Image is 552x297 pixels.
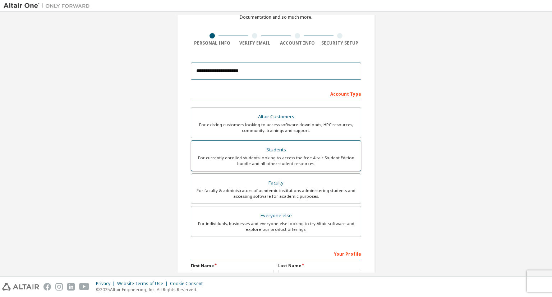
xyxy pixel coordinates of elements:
[195,155,356,166] div: For currently enrolled students looking to access the free Altair Student Edition bundle and all ...
[55,283,63,291] img: instagram.svg
[195,211,356,221] div: Everyone else
[195,178,356,188] div: Faculty
[79,283,89,291] img: youtube.svg
[2,283,39,291] img: altair_logo.svg
[170,281,207,287] div: Cookie Consent
[195,188,356,199] div: For faculty & administrators of academic institutions administering students and accessing softwa...
[191,40,234,46] div: Personal Info
[191,263,274,269] label: First Name
[96,287,207,293] p: © 2025 Altair Engineering, Inc. All Rights Reserved.
[195,122,356,133] div: For existing customers looking to access software downloads, HPC resources, community, trainings ...
[234,40,276,46] div: Verify Email
[319,40,362,46] div: Security Setup
[278,263,361,269] label: Last Name
[96,281,117,287] div: Privacy
[191,88,361,99] div: Account Type
[117,281,170,287] div: Website Terms of Use
[195,112,356,122] div: Altair Customers
[4,2,93,9] img: Altair One
[43,283,51,291] img: facebook.svg
[276,40,319,46] div: Account Info
[195,221,356,232] div: For individuals, businesses and everyone else looking to try Altair software and explore our prod...
[67,283,75,291] img: linkedin.svg
[191,248,361,259] div: Your Profile
[195,145,356,155] div: Students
